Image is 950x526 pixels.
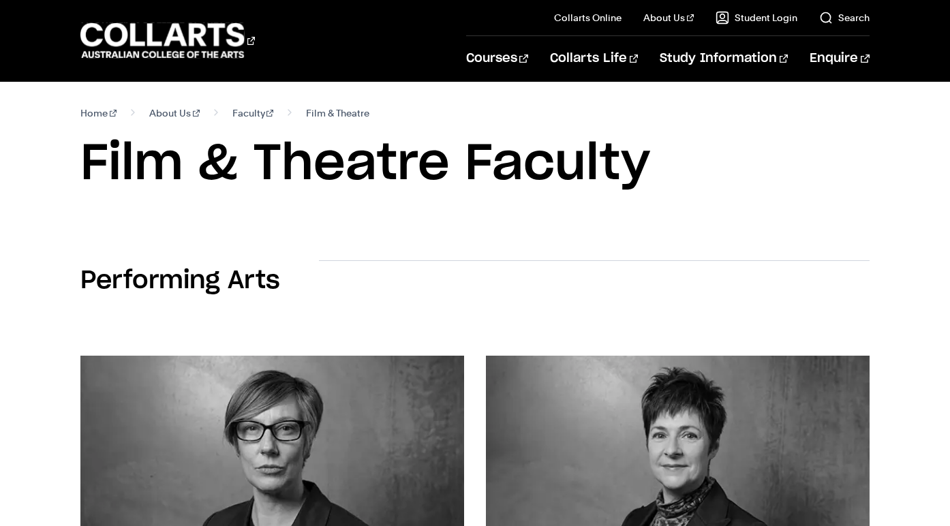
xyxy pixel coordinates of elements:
[466,36,528,81] a: Courses
[80,266,280,296] h2: Performing Arts
[232,104,274,123] a: Faculty
[716,11,797,25] a: Student Login
[660,36,788,81] a: Study Information
[810,36,869,81] a: Enquire
[80,21,255,60] div: Go to homepage
[80,134,869,195] h1: Film & Theatre Faculty
[80,104,117,123] a: Home
[819,11,870,25] a: Search
[149,104,200,123] a: About Us
[550,36,638,81] a: Collarts Life
[554,11,622,25] a: Collarts Online
[306,104,369,123] span: Film & Theatre
[643,11,694,25] a: About Us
